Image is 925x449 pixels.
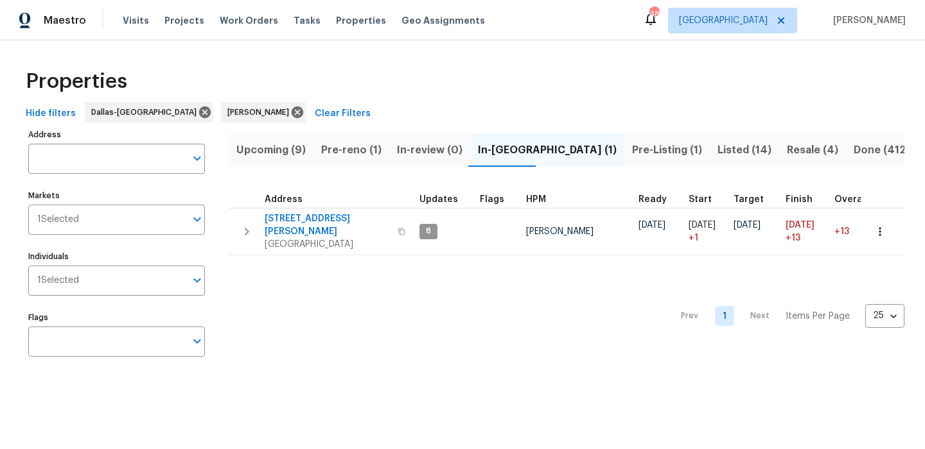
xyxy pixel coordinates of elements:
span: Pre-reno (1) [321,141,382,159]
span: Work Orders [220,14,278,27]
span: Updates [419,195,458,204]
span: Maestro [44,14,86,27]
span: Flags [480,195,504,204]
button: Open [188,271,206,289]
span: Pre-Listing (1) [632,141,702,159]
button: Open [188,149,206,167]
span: Address [265,195,303,204]
span: [GEOGRAPHIC_DATA] [265,238,390,251]
div: Projected renovation finish date [786,195,824,204]
span: 1 Selected [37,275,79,286]
span: +13 [786,232,800,244]
div: 48 [649,8,658,21]
span: [STREET_ADDRESS][PERSON_NAME] [265,212,390,238]
span: Properties [26,75,127,88]
span: Projects [164,14,204,27]
span: Target [734,195,764,204]
span: +13 [834,227,849,236]
span: Visits [123,14,149,27]
nav: Pagination Navigation [669,263,904,369]
button: Clear Filters [310,102,376,126]
button: Open [188,210,206,228]
span: [PERSON_NAME] [227,106,294,119]
span: [PERSON_NAME] [828,14,906,27]
div: Earliest renovation start date (first business day after COE or Checkout) [639,195,678,204]
span: [GEOGRAPHIC_DATA] [679,14,768,27]
span: Overall [834,195,868,204]
span: + 1 [689,232,698,244]
span: Finish [786,195,813,204]
button: Open [188,332,206,350]
span: [DATE] [689,221,716,230]
label: Individuals [28,253,205,260]
span: Properties [336,14,386,27]
span: Listed (14) [718,141,771,159]
p: Items Per Page [786,310,850,323]
div: [PERSON_NAME] [221,102,306,123]
label: Address [28,131,205,139]
span: HPM [526,195,546,204]
span: 8 [421,226,436,237]
span: Done (412) [854,141,910,159]
span: In-review (0) [397,141,463,159]
span: 1 Selected [37,214,79,225]
div: Days past target finish date [834,195,879,204]
label: Markets [28,192,205,199]
span: [DATE] [734,221,761,230]
span: Ready [639,195,667,204]
span: Hide filters [26,106,76,122]
span: Tasks [294,16,321,25]
div: Actual renovation start date [689,195,723,204]
span: [DATE] [786,221,815,230]
span: Resale (4) [787,141,838,159]
span: In-[GEOGRAPHIC_DATA] (1) [478,141,617,159]
span: [DATE] [639,221,665,230]
span: Clear Filters [315,106,371,122]
td: Scheduled to finish 13 day(s) late [780,208,829,255]
td: 13 day(s) past target finish date [829,208,885,255]
button: Hide filters [21,102,81,126]
span: [PERSON_NAME] [526,227,594,236]
a: Goto page 1 [715,306,734,326]
label: Flags [28,314,205,321]
span: Start [689,195,712,204]
div: Dallas-[GEOGRAPHIC_DATA] [85,102,213,123]
td: Project started 1 days late [683,208,728,255]
span: Upcoming (9) [236,141,306,159]
span: Geo Assignments [401,14,485,27]
span: Dallas-[GEOGRAPHIC_DATA] [91,106,202,119]
div: 25 [865,299,904,332]
div: Target renovation project end date [734,195,775,204]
